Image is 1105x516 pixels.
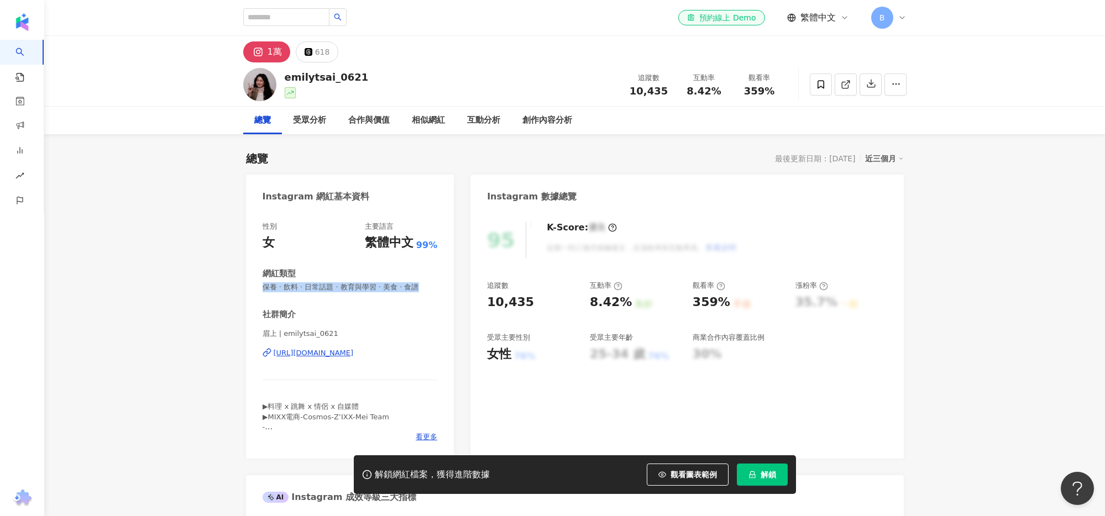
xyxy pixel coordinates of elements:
div: 觀看率 [739,72,781,83]
button: 618 [296,41,339,62]
span: 眉上 | emilytsai_0621 [263,329,438,339]
a: 預約線上 Demo [678,10,764,25]
div: 主要語言 [365,222,394,231]
div: Instagram 數據總覽 [487,191,577,203]
div: 近三個月 [865,151,904,166]
div: 漲粉率 [795,281,828,291]
div: 受眾分析 [293,114,326,127]
span: 10,435 [630,85,668,97]
div: 觀看率 [693,281,725,291]
span: search [334,13,342,21]
div: 總覽 [254,114,271,127]
div: 相似網紅 [412,114,445,127]
div: 創作內容分析 [522,114,572,127]
div: 解鎖網紅檔案，獲得進階數據 [375,469,490,481]
div: 繁體中文 [365,234,413,251]
div: 追蹤數 [487,281,509,291]
span: 359% [744,86,775,97]
div: 女 [263,234,275,251]
button: 觀看圖表範例 [647,464,729,486]
button: 1萬 [243,41,290,62]
div: 追蹤數 [628,72,670,83]
span: rise [15,165,24,189]
div: 互動率 [683,72,725,83]
div: 性別 [263,222,277,231]
span: B [879,12,885,24]
span: 繁體中文 [800,12,836,24]
a: [URL][DOMAIN_NAME] [263,348,438,358]
div: 1萬 [268,44,282,60]
span: 8.42% [687,86,721,97]
a: search [15,40,38,83]
div: Instagram 網紅基本資料 [263,191,370,203]
img: KOL Avatar [243,68,276,101]
div: 10,435 [487,294,534,311]
span: lock [748,471,756,478]
div: 互動分析 [467,114,500,127]
div: [URL][DOMAIN_NAME] [274,348,354,358]
div: 618 [315,44,330,60]
span: 保養 · 飲料 · 日常話題 · 教育與學習 · 美食 · 食譜 [263,282,438,292]
span: 解鎖 [761,470,776,479]
div: 受眾主要年齡 [590,333,633,343]
div: 合作與價值 [348,114,390,127]
span: 看更多 [416,432,437,442]
div: emilytsai_0621 [285,70,369,84]
div: Instagram 成效等級三大指標 [263,491,416,503]
div: 最後更新日期：[DATE] [775,154,855,163]
span: 觀看圖表範例 [671,470,717,479]
div: 359% [693,294,730,311]
div: 女性 [487,346,511,363]
div: 商業合作內容覆蓋比例 [693,333,764,343]
span: 99% [416,239,437,251]
div: 8.42% [590,294,632,311]
img: logo icon [13,13,31,31]
img: chrome extension [12,489,33,507]
button: 解鎖 [737,464,788,486]
div: 受眾主要性別 [487,333,530,343]
div: 網紅類型 [263,268,296,280]
span: ▶料理 x 跳舞 x 情侶 x 自媒體 ▶MIXX電商-Cosmos-Z’IXX-Mei Team - ♡ MOODI奶茶鍋下方連結直接購買 ✿ 質感美學Mixx電商-開放加盟詢問✿ #小眉女子廚房 [263,402,389,461]
div: 互動率 [590,281,622,291]
div: 預約線上 Demo [687,12,756,23]
div: AI [263,492,289,503]
div: 總覽 [246,151,268,166]
div: K-Score : [547,222,617,234]
div: 社群簡介 [263,309,296,320]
